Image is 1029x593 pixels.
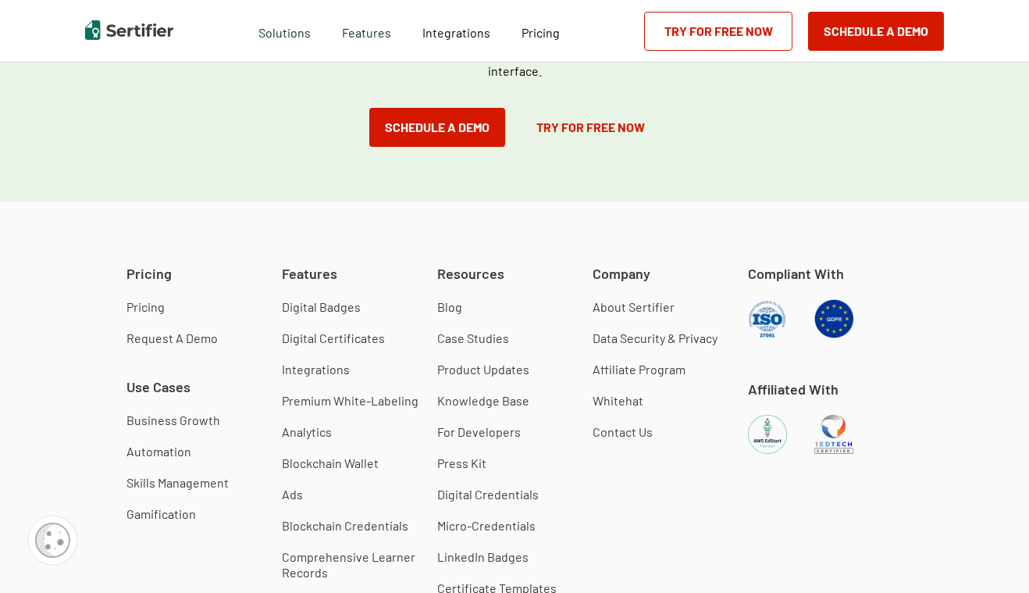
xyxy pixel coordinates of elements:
[437,264,504,284] span: Resources
[593,264,650,284] span: Company
[126,444,191,459] a: Automation
[282,299,361,315] a: Digital Badges
[126,264,172,284] span: Pricing
[748,380,839,399] span: Affiliated With
[951,518,1029,593] iframe: Chat Widget
[593,362,685,377] a: Affiliate Program
[437,549,529,565] a: LinkedIn Badges
[35,523,70,558] img: Cookie Popup Icon
[593,424,653,440] a: Contact Us
[814,299,853,338] img: GDPR Compliant
[282,455,379,471] a: Blockchain Wallet
[126,299,165,315] a: Pricing
[282,487,303,502] a: Ads
[126,377,190,397] span: Use Cases
[593,330,717,346] a: Data Security & Privacy
[748,415,787,454] img: AWS EdStart
[437,518,536,534] a: Micro-Credentials
[748,264,844,284] span: Compliant With
[282,393,418,409] a: Premium White-Labeling
[282,549,437,580] a: Comprehensive Learner Records
[85,20,173,40] img: Sertifier | Digital Credentialing Platform
[126,475,229,491] a: Skills Management
[437,362,529,377] a: Product Updates
[422,21,490,41] a: Integrations
[437,487,539,502] a: Digital Credentials
[282,518,408,534] a: Blockchain Credentials
[369,108,505,147] button: Schedule a Demo
[282,362,350,377] a: Integrations
[437,299,462,315] a: Blog
[282,424,332,440] a: Analytics
[748,299,787,338] img: ISO Compliant
[437,330,509,346] a: Case Studies
[282,330,385,346] a: Digital Certificates
[282,264,337,284] span: Features
[593,393,643,409] a: Whitehat
[522,25,560,40] span: Pricing
[342,21,391,41] span: Features
[422,25,490,40] span: Integrations
[814,415,853,454] img: 1EdTech Certified
[437,455,486,471] a: Press Kit
[126,413,220,428] a: Business Growth
[644,12,792,51] a: Try for Free Now
[522,21,560,41] a: Pricing
[521,108,660,147] a: Try for Free Now
[808,12,944,51] button: Schedule a Demo
[437,393,529,409] a: Knowledge Base
[437,424,521,440] a: For Developers
[258,21,311,41] span: Solutions
[593,299,675,315] a: About Sertifier
[126,506,196,522] a: Gamification
[126,330,218,346] a: Request A Demo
